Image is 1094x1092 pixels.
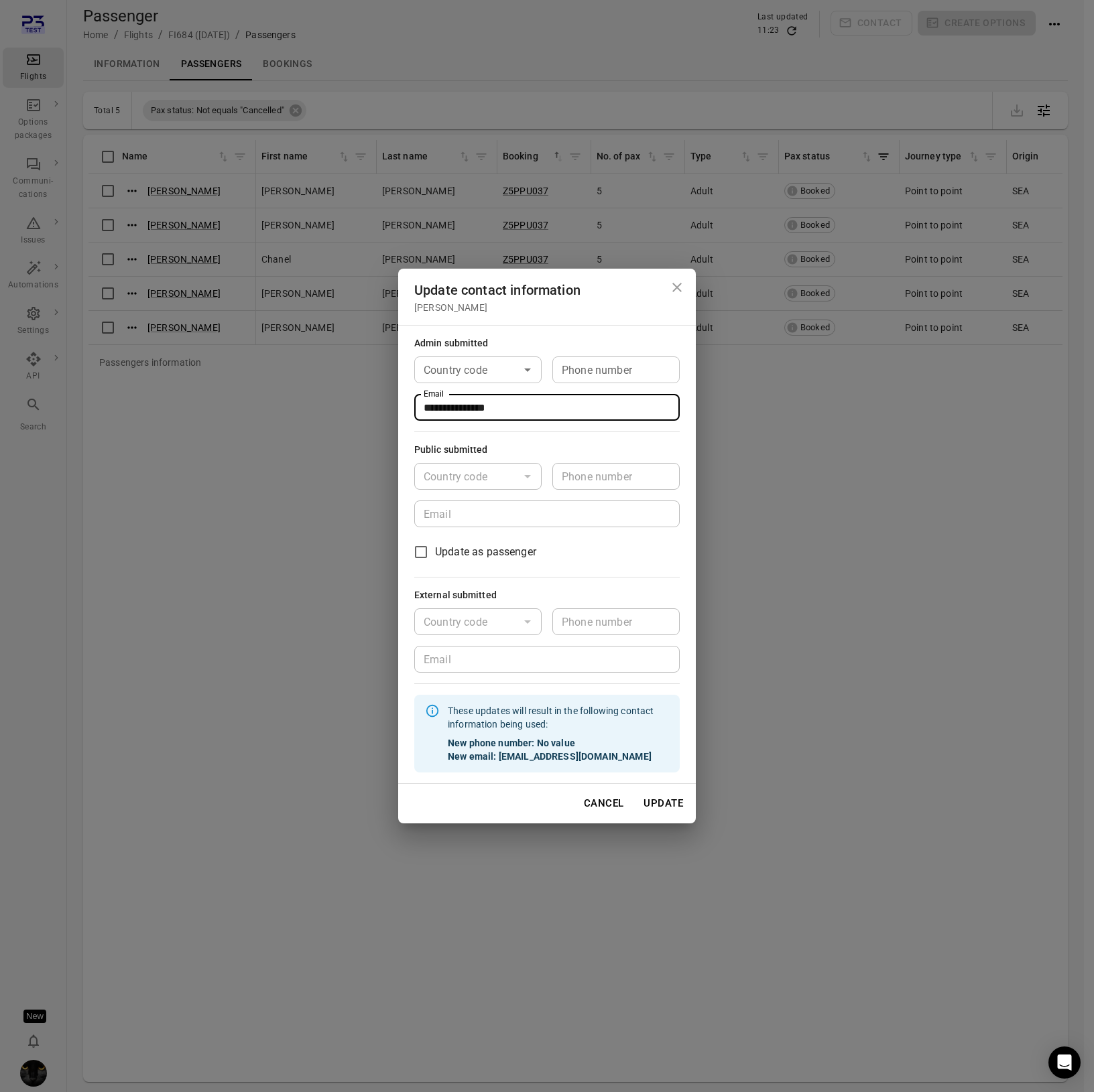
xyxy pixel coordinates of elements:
div: [PERSON_NAME] [414,301,680,314]
div: Public submitted [414,443,488,458]
button: Open [518,360,537,379]
div: These updates will result in the following contact information being used: [448,699,669,768]
strong: New email: [EMAIL_ADDRESS][DOMAIN_NAME] [448,750,669,763]
div: Admin submitted [414,336,489,351]
button: Cancel [576,789,631,817]
div: Open Intercom Messenger [1048,1046,1081,1079]
label: Email [424,388,444,399]
button: Close dialog [664,274,690,301]
h2: Update contact information [398,269,696,325]
button: Update [636,789,690,817]
div: External submitted [414,588,497,603]
strong: New phone number: No value [448,736,669,750]
span: Update as passenger [435,544,536,560]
